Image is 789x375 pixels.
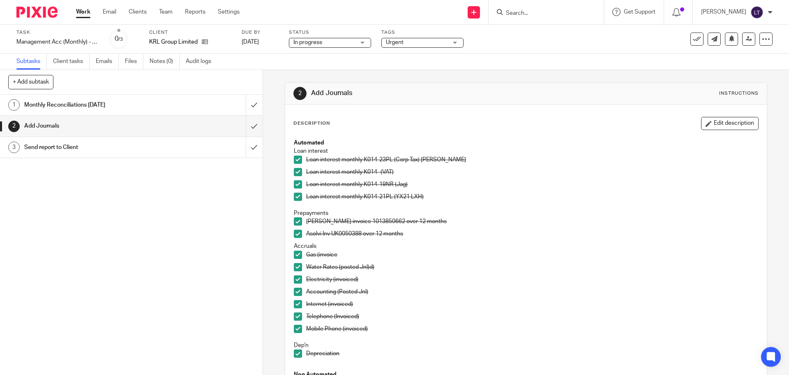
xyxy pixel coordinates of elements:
a: Files [125,54,143,70]
div: 2 [8,121,20,132]
p: Electricity (invoiced) [306,275,758,284]
input: Search [505,10,579,17]
p: KRL Group Limited [149,38,198,46]
span: [DATE] [242,39,259,45]
p: Loan interest [294,147,758,155]
h1: Add Journals [24,120,166,132]
div: Management Acc (Monthly) - KRL Group Limited [16,38,99,46]
p: Internet (invoiced) [306,300,758,308]
small: /3 [118,37,123,42]
div: 3 [8,142,20,153]
p: Loan interest monthly K014-19NR (Jag) [306,180,758,189]
span: In progress [293,40,322,45]
p: Prepayments [294,209,758,217]
p: Depreciation [306,349,758,358]
p: Gas (invoice [306,251,758,259]
label: Due by [242,29,279,36]
p: Water Rates (posted Jnl)d) [306,263,758,271]
div: 2 [293,87,307,100]
label: Tags [381,29,464,36]
p: Mobile Phone (invoiced) [306,325,758,333]
p: [PERSON_NAME] [701,8,746,16]
img: Pixie [16,7,58,18]
p: Asolvi Inv UK0050388 over 12 months [306,230,758,238]
h1: Add Journals [311,89,544,98]
h1: Send report to Client [24,141,166,154]
a: Notes (0) [150,54,180,70]
span: Urgent [386,40,404,45]
a: Team [159,8,173,16]
a: Client tasks [53,54,90,70]
button: Edit description [701,117,759,130]
p: Dep'n [294,341,758,349]
p: Loan interest monthly K014- (VAT) [306,168,758,176]
a: Reports [185,8,205,16]
button: + Add subtask [8,75,53,89]
p: Telephone (Invoiced) [306,312,758,321]
a: Settings [218,8,240,16]
div: Instructions [719,90,759,97]
label: Status [289,29,371,36]
strong: Automated [294,140,324,146]
div: 1 [8,99,20,111]
a: Email [103,8,116,16]
a: Audit logs [186,54,217,70]
label: Client [149,29,231,36]
p: Description [293,120,330,127]
a: Subtasks [16,54,47,70]
a: Clients [129,8,147,16]
h1: Monthly Reconciliations [DATE] [24,99,166,111]
p: [PERSON_NAME] invoice 1013850662 over 12 months [306,217,758,226]
p: Loan interest monthly K014-21PL (YX21 LXH) [306,193,758,201]
a: Emails [96,54,119,70]
div: 0 [115,34,123,44]
p: Loan interest monthly K014-23PL (Corp Tax) [PERSON_NAME] [306,156,758,164]
label: Task [16,29,99,36]
a: Work [76,8,90,16]
img: svg%3E [750,6,764,19]
p: Accruals [294,242,758,250]
p: Accounting (Posted Jnl) [306,288,758,296]
span: Get Support [624,9,655,15]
